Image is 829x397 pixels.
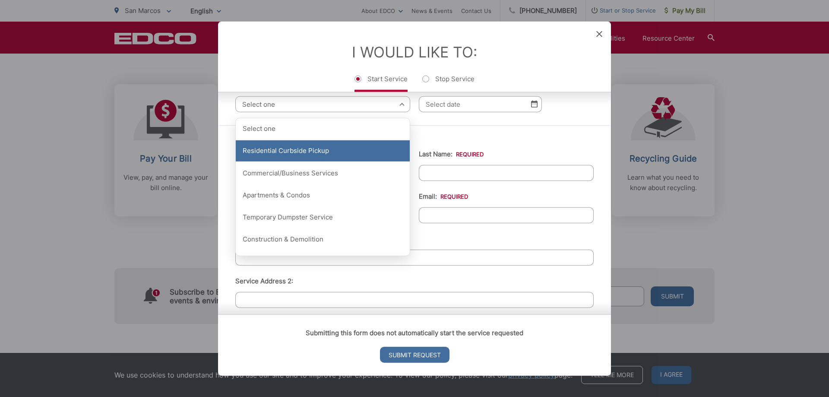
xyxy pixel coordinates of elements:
[419,192,468,200] label: Email:
[354,74,408,92] label: Start Service
[380,347,449,363] input: Submit Request
[306,329,523,337] strong: Submitting this form does not automatically start the service requested
[236,162,410,184] div: Commercial/Business Services
[236,229,410,250] div: Construction & Demolition
[422,74,475,92] label: Stop Service
[531,100,538,108] img: Select date
[236,184,410,206] div: Apartments & Condos
[419,150,484,158] label: Last Name:
[235,277,293,285] label: Service Address 2:
[352,43,477,60] label: I Would Like To:
[236,206,410,228] div: Temporary Dumpster Service
[236,118,410,140] div: Select one
[235,96,410,112] span: Select one
[236,140,410,162] div: Residential Curbside Pickup
[419,96,542,112] input: Select date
